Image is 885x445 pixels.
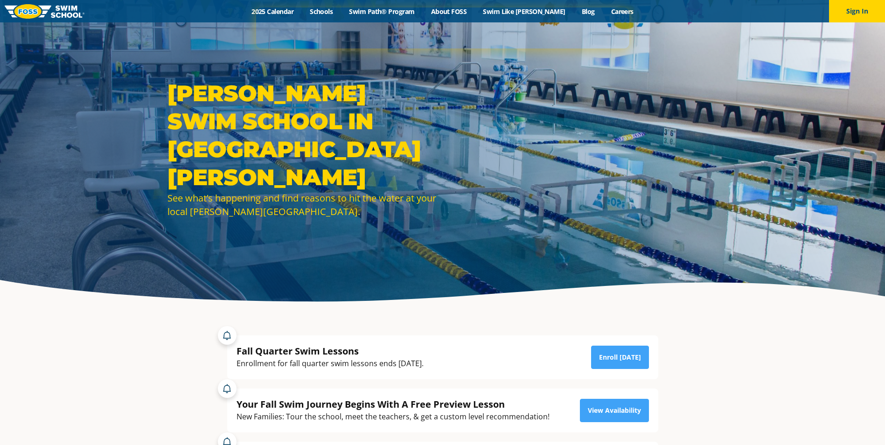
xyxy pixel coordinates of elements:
[603,7,641,16] a: Careers
[237,357,424,370] div: Enrollment for fall quarter swim lessons ends [DATE].
[244,7,302,16] a: 2025 Calendar
[423,7,475,16] a: About FOSS
[580,399,649,422] a: View Availability
[302,7,341,16] a: Schools
[475,7,574,16] a: Swim Like [PERSON_NAME]
[573,7,603,16] a: Blog
[167,191,438,218] div: See what’s happening and find reasons to hit the water at your local [PERSON_NAME][GEOGRAPHIC_DATA].
[237,345,424,357] div: Fall Quarter Swim Lessons
[237,410,550,423] div: New Families: Tour the school, meet the teachers, & get a custom level recommendation!
[853,413,876,436] iframe: Intercom live chat
[341,7,423,16] a: Swim Path® Program
[256,7,629,49] iframe: Intercom live chat banner
[591,346,649,369] a: Enroll [DATE]
[5,4,84,19] img: FOSS Swim School Logo
[237,398,550,410] div: Your Fall Swim Journey Begins With A Free Preview Lesson
[167,79,438,191] h1: [PERSON_NAME] Swim School in [GEOGRAPHIC_DATA][PERSON_NAME]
